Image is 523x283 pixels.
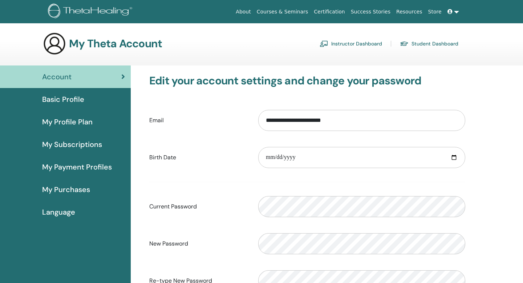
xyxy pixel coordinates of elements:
[400,41,409,47] img: graduation-cap.svg
[42,162,112,172] span: My Payment Profiles
[48,4,135,20] img: logo.png
[42,207,75,218] span: Language
[393,5,425,19] a: Resources
[254,5,311,19] a: Courses & Seminars
[144,200,253,214] label: Current Password
[43,32,66,55] img: generic-user-icon.jpg
[320,40,328,47] img: chalkboard-teacher.svg
[144,113,253,127] label: Email
[233,5,254,19] a: About
[42,184,90,195] span: My Purchases
[69,37,162,50] h3: My Theta Account
[320,38,382,49] a: Instructor Dashboard
[311,5,348,19] a: Certification
[144,151,253,164] label: Birth Date
[42,94,84,105] span: Basic Profile
[400,38,458,49] a: Student Dashboard
[144,237,253,251] label: New Password
[42,116,93,127] span: My Profile Plan
[42,139,102,150] span: My Subscriptions
[42,71,72,82] span: Account
[348,5,393,19] a: Success Stories
[149,74,465,87] h3: Edit your account settings and change your password
[425,5,445,19] a: Store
